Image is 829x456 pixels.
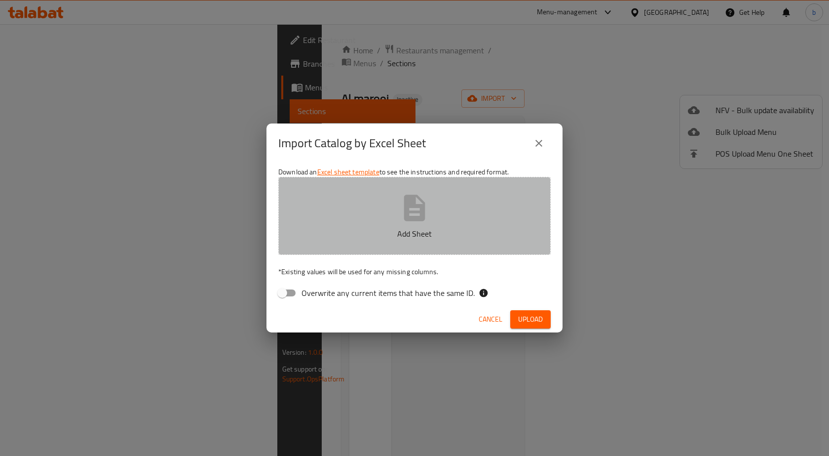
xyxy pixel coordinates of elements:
svg: If the overwrite option isn't selected, then the items that match an existing ID will be ignored ... [479,288,489,298]
a: Excel sheet template [317,166,379,178]
h2: Import Catalog by Excel Sheet [278,135,426,151]
button: Upload [510,310,551,329]
span: Overwrite any current items that have the same ID. [301,287,475,299]
div: Download an to see the instructions and required format. [266,163,563,306]
button: Add Sheet [278,177,551,255]
button: close [527,131,551,155]
span: Upload [518,313,543,326]
p: Existing values will be used for any missing columns. [278,267,551,277]
button: Cancel [475,310,506,329]
span: Cancel [479,313,502,326]
p: Add Sheet [294,228,535,240]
